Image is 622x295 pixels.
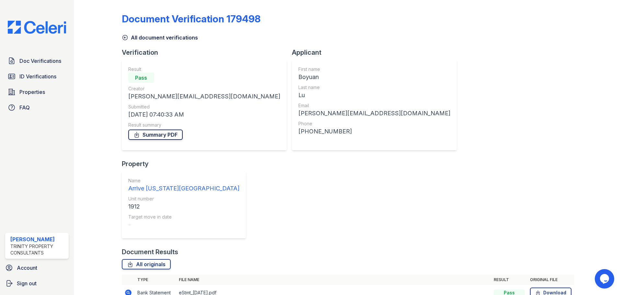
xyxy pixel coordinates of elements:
[122,259,171,269] a: All originals
[298,120,450,127] div: Phone
[19,88,45,96] span: Properties
[128,184,239,193] div: Arrive [US_STATE][GEOGRAPHIC_DATA]
[3,21,71,34] img: CE_Logo_Blue-a8612792a0a2168367f1c8372b55b34899dd931a85d93a1a3d3e32e68fde9ad4.png
[3,261,71,274] a: Account
[122,34,198,41] a: All document verifications
[3,277,71,290] a: Sign out
[122,48,292,57] div: Verification
[298,91,450,100] div: Lu
[527,275,574,285] th: Original file
[122,247,178,256] div: Document Results
[128,73,154,83] div: Pass
[128,85,280,92] div: Creator
[491,275,527,285] th: Result
[298,84,450,91] div: Last name
[5,101,69,114] a: FAQ
[128,177,239,193] a: Name Arrive [US_STATE][GEOGRAPHIC_DATA]
[128,214,239,220] div: Target move in date
[128,196,239,202] div: Unit number
[128,66,280,73] div: Result
[122,159,251,168] div: Property
[19,73,56,80] span: ID Verifications
[298,73,450,82] div: Boyuan
[17,264,37,272] span: Account
[5,85,69,98] a: Properties
[128,202,239,211] div: 1912
[10,235,66,243] div: [PERSON_NAME]
[595,269,616,289] iframe: chat widget
[128,104,280,110] div: Submitted
[128,122,280,128] div: Result summary
[128,110,280,119] div: [DATE] 07:40:33 AM
[122,13,260,25] div: Document Verification 179498
[5,70,69,83] a: ID Verifications
[128,130,183,140] a: Summary PDF
[135,275,176,285] th: Type
[19,104,30,111] span: FAQ
[298,109,450,118] div: [PERSON_NAME][EMAIL_ADDRESS][DOMAIN_NAME]
[176,275,491,285] th: File name
[5,54,69,67] a: Doc Verifications
[10,243,66,256] div: Trinity Property Consultants
[128,220,239,229] div: -
[298,66,450,73] div: First name
[128,177,239,184] div: Name
[298,102,450,109] div: Email
[17,279,37,287] span: Sign out
[292,48,462,57] div: Applicant
[298,127,450,136] div: [PHONE_NUMBER]
[19,57,61,65] span: Doc Verifications
[128,92,280,101] div: [PERSON_NAME][EMAIL_ADDRESS][DOMAIN_NAME]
